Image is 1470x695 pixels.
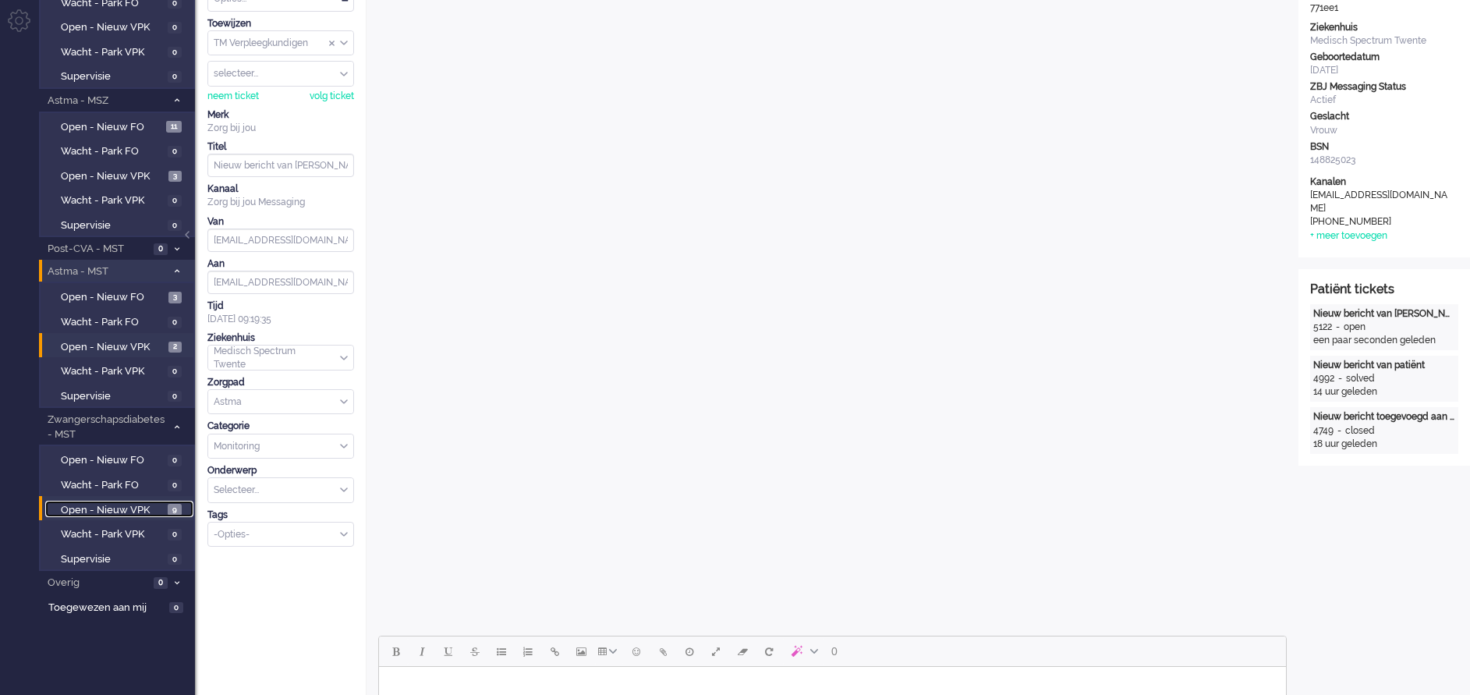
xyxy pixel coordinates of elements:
div: - [1332,321,1344,334]
li: Admin menu [8,9,43,44]
button: Bullet list [488,638,515,665]
div: Titel [207,140,354,154]
div: open [1344,321,1366,334]
div: Assign Group [207,30,354,56]
span: 0 [168,146,182,158]
span: Supervisie [61,389,164,404]
button: Numbered list [515,638,541,665]
a: Wacht - Park VPK 0 [45,525,193,542]
a: Wacht - Park FO 0 [45,313,193,330]
button: Add attachment [650,638,676,665]
span: 0 [168,195,182,207]
a: Wacht - Park VPK 0 [45,43,193,60]
span: 3 [168,171,182,183]
div: [DATE] [1310,64,1458,77]
div: Tijd [207,300,354,313]
button: Strikethrough [462,638,488,665]
span: 0 [168,554,182,566]
button: Insert/edit image [568,638,594,665]
div: Van [207,215,354,229]
span: 3 [168,292,182,303]
div: neem ticket [207,90,259,103]
span: Open - Nieuw VPK [61,503,164,518]
div: [DATE] 09:19:35 [207,300,354,326]
a: Wacht - Park VPK 0 [45,362,193,379]
span: 0 [168,455,182,466]
span: Toegewezen aan mij [48,601,165,615]
button: Underline [435,638,462,665]
a: Open - Nieuw VPK 9 [45,501,193,518]
span: Astma - MST [45,264,166,279]
button: Delay message [676,638,703,665]
div: closed [1345,424,1375,438]
a: Open - Nieuw VPK 3 [45,167,193,184]
button: Fullscreen [703,638,729,665]
button: Insert/edit link [541,638,568,665]
div: Zorgpad [207,376,354,389]
body: Rich Text Area. Press ALT-0 for help. [6,6,901,34]
span: Supervisie [61,552,164,567]
div: Geboortedatum [1310,51,1458,64]
a: Toegewezen aan mij 0 [45,598,195,615]
div: Categorie [207,420,354,433]
div: solved [1346,372,1375,385]
span: 0 [168,71,182,83]
button: Clear formatting [729,638,756,665]
div: Kanalen [1310,176,1458,189]
span: Supervisie [61,218,164,233]
span: 0 [169,602,183,614]
div: Geslacht [1310,110,1458,123]
div: 4992 [1313,372,1334,385]
a: Open - Nieuw FO 3 [45,288,193,305]
div: Onderwerp [207,464,354,477]
span: Open - Nieuw FO [61,290,165,305]
span: 2 [168,342,182,353]
span: Zwangerschapsdiabetes - MST [45,413,166,441]
span: 0 [168,366,182,378]
span: Wacht - Park VPK [61,193,164,208]
span: Open - Nieuw VPK [61,340,165,355]
span: Wacht - Park FO [61,315,164,330]
div: Actief [1310,94,1458,107]
span: 0 [168,47,182,59]
div: Nieuw bericht van [PERSON_NAME] [1313,307,1455,321]
span: 0 [168,22,182,34]
a: Wacht - Park VPK 0 [45,191,193,208]
div: Tags [207,509,354,522]
a: Supervisie 0 [45,550,193,567]
span: Wacht - Park VPK [61,364,164,379]
a: Open - Nieuw FO 11 [45,118,193,135]
span: Astma - MSZ [45,94,166,108]
a: Wacht - Park FO 0 [45,476,193,493]
a: Wacht - Park FO 0 [45,142,193,159]
a: Open - Nieuw FO 0 [45,451,193,468]
span: 0 [168,391,182,402]
a: Open - Nieuw VPK 2 [45,338,193,355]
div: volg ticket [310,90,354,103]
span: 0 [154,577,168,589]
span: 0 [168,529,182,541]
div: Nieuw bericht toegevoegd aan gesprek [1313,410,1455,424]
div: 148825023 [1310,154,1458,167]
div: Ziekenhuis [1310,21,1458,34]
a: Supervisie 0 [45,387,193,404]
a: Open - Nieuw VPK 0 [45,18,193,35]
div: Merk [207,108,354,122]
span: Overig [45,576,149,590]
div: Medisch Spectrum Twente [1310,34,1458,48]
div: Patiënt tickets [1310,281,1458,299]
span: Wacht - Park VPK [61,45,164,60]
span: Wacht - Park FO [61,144,164,159]
span: 0 [831,645,838,658]
button: Bold [382,638,409,665]
button: Emoticons [623,638,650,665]
span: Wacht - Park VPK [61,527,164,542]
button: 0 [824,638,845,665]
div: Toewijzen [207,17,354,30]
div: [EMAIL_ADDRESS][DOMAIN_NAME] [1310,189,1451,215]
span: 9 [168,504,182,516]
span: 11 [166,121,182,133]
div: Zorg bij jou [207,122,354,135]
button: Reset content [756,638,782,665]
div: [PHONE_NUMBER] [1310,215,1451,229]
